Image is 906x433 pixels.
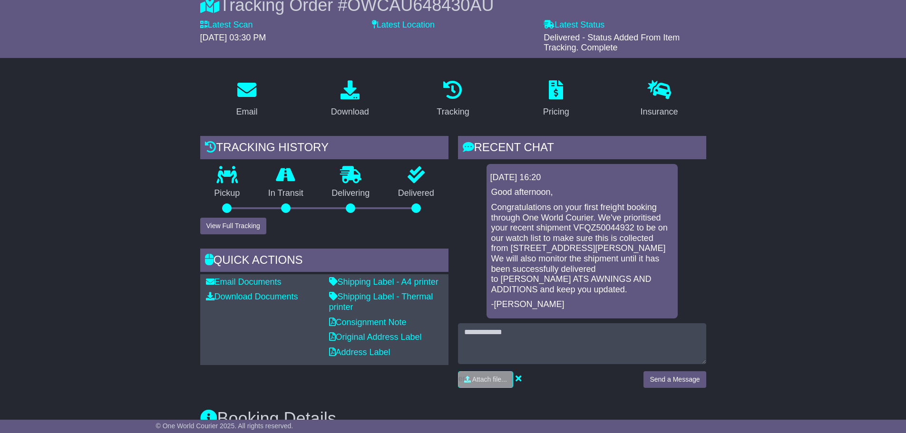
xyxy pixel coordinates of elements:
[491,187,673,198] p: Good afternoon,
[491,299,673,310] p: -[PERSON_NAME]
[384,188,448,199] p: Delivered
[329,292,433,312] a: Shipping Label - Thermal printer
[200,136,448,162] div: Tracking history
[200,188,254,199] p: Pickup
[318,188,384,199] p: Delivering
[200,20,253,30] label: Latest Scan
[254,188,318,199] p: In Transit
[200,249,448,274] div: Quick Actions
[236,106,257,118] div: Email
[206,292,298,301] a: Download Documents
[206,277,282,287] a: Email Documents
[200,409,706,428] h3: Booking Details
[537,77,575,122] a: Pricing
[458,136,706,162] div: RECENT CHAT
[544,33,680,53] span: Delivered - Status Added From Item Tracking. Complete
[329,332,422,342] a: Original Address Label
[634,77,684,122] a: Insurance
[331,106,369,118] div: Download
[156,422,293,430] span: © One World Courier 2025. All rights reserved.
[491,202,673,295] p: Congratulations on your first freight booking through One World Courier. We've prioritised your r...
[544,20,604,30] label: Latest Status
[325,77,375,122] a: Download
[437,106,469,118] div: Tracking
[200,33,266,42] span: [DATE] 03:30 PM
[329,277,438,287] a: Shipping Label - A4 printer
[643,371,706,388] button: Send a Message
[230,77,263,122] a: Email
[329,347,390,357] a: Address Label
[490,173,674,183] div: [DATE] 16:20
[200,218,266,234] button: View Full Tracking
[543,106,569,118] div: Pricing
[430,77,475,122] a: Tracking
[372,20,435,30] label: Latest Location
[641,106,678,118] div: Insurance
[329,318,407,327] a: Consignment Note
